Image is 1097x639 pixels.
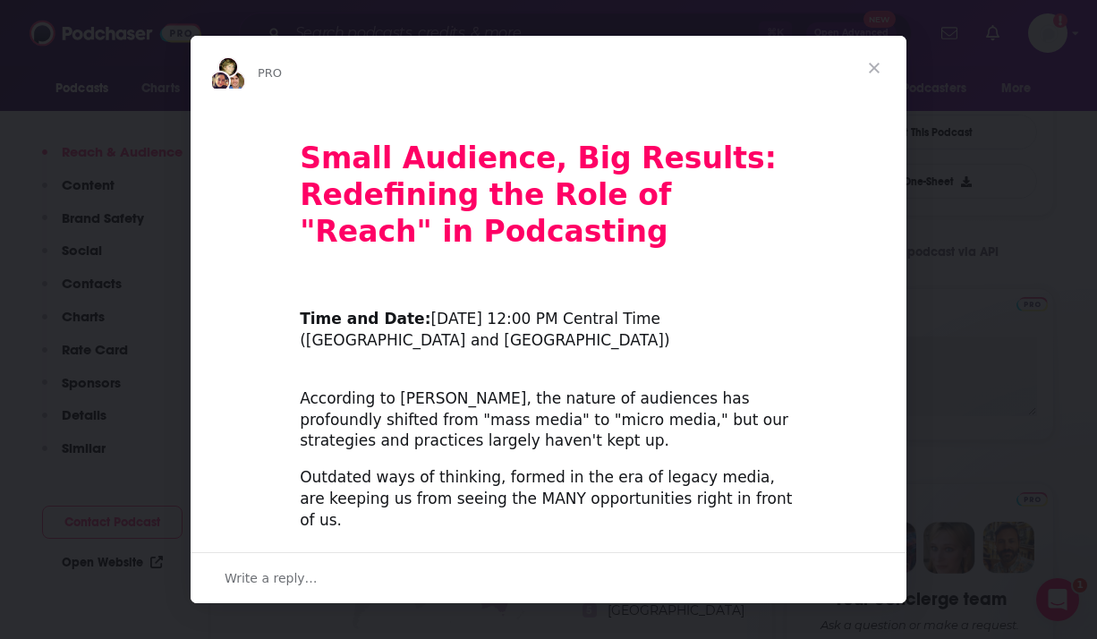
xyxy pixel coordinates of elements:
[258,66,282,80] span: PRO
[300,141,777,249] b: Small Audience, Big Results: Redefining the Role of "Reach" in Podcasting
[209,71,231,92] img: Sydney avatar
[225,71,246,92] img: Dave avatar
[300,288,797,352] div: ​ [DATE] 12:00 PM Central Time ([GEOGRAPHIC_DATA] and [GEOGRAPHIC_DATA])
[225,567,318,590] span: Write a reply…
[217,56,239,78] img: Barbara avatar
[842,36,906,100] span: Close
[300,467,797,531] div: Outdated ways of thinking, formed in the era of legacy media, are keeping us from seeing the MANY...
[300,310,430,328] b: Time and Date:
[300,367,797,452] div: According to [PERSON_NAME], the nature of audiences has profoundly shifted from "mass media" to "...
[191,552,906,603] div: Open conversation and reply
